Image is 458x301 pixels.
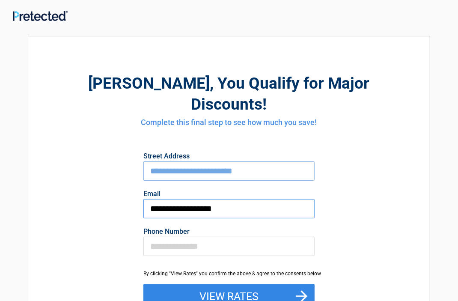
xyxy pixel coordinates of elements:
img: Main Logo [13,11,68,21]
label: Street Address [143,153,315,160]
span: [PERSON_NAME] [89,74,210,92]
h2: , You Qualify for Major Discounts! [75,73,383,115]
label: Email [143,191,315,197]
h4: Complete this final step to see how much you save! [75,117,383,128]
label: Phone Number [143,228,315,235]
div: By clicking "View Rates" you confirm the above & agree to the consents below [143,270,315,277]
